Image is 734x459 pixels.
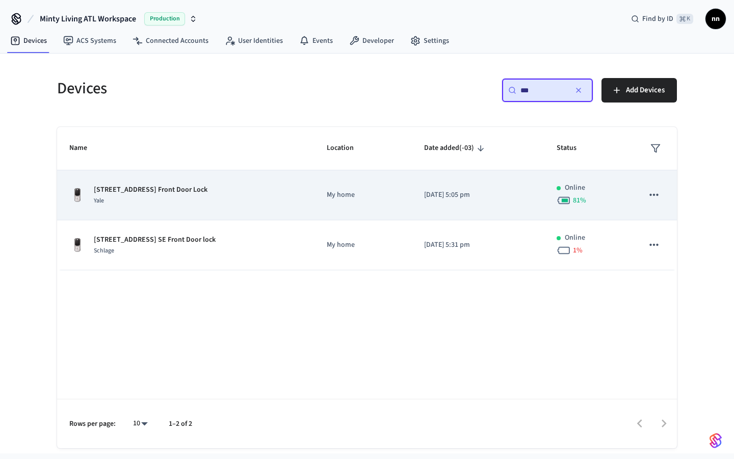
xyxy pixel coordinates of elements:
span: ⌘ K [676,14,693,24]
span: Schlage [94,246,114,255]
p: My home [327,190,400,200]
p: 1–2 of 2 [169,419,192,429]
p: My home [327,240,400,250]
p: [STREET_ADDRESS] SE Front Door lock [94,235,216,245]
p: Online [565,233,585,243]
button: nn [705,9,726,29]
p: [DATE] 5:05 pm [424,190,532,200]
span: Name [69,140,100,156]
div: 10 [128,416,152,431]
span: Find by ID [642,14,673,24]
p: Rows per page: [69,419,116,429]
img: Yale Assure Touchscreen Wifi Smart Lock, Satin Nickel, Front [69,237,86,253]
img: Yale Assure Touchscreen Wifi Smart Lock, Satin Nickel, Front [69,187,86,203]
img: SeamLogoGradient.69752ec5.svg [710,432,722,449]
a: Connected Accounts [124,32,217,50]
span: Status [557,140,590,156]
span: Production [144,12,185,25]
button: Add Devices [601,78,677,103]
table: sticky table [57,127,677,270]
a: Settings [402,32,457,50]
span: nn [706,10,725,28]
span: 1 % [573,245,583,256]
div: Find by ID⌘ K [623,10,701,28]
span: Minty Living ATL Workspace [40,13,136,25]
p: [STREET_ADDRESS] Front Door Lock [94,185,207,195]
p: [DATE] 5:31 pm [424,240,532,250]
a: ACS Systems [55,32,124,50]
a: User Identities [217,32,291,50]
p: Online [565,183,585,193]
a: Developer [341,32,402,50]
span: Yale [94,196,104,205]
span: 81 % [573,195,586,206]
a: Events [291,32,341,50]
span: Location [327,140,367,156]
span: Add Devices [626,84,665,97]
h5: Devices [57,78,361,99]
span: Date added(-03) [424,140,487,156]
a: Devices [2,32,55,50]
